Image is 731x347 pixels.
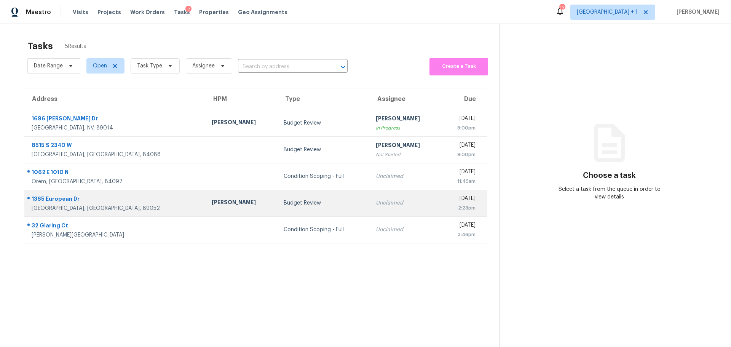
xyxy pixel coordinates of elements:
[27,42,53,50] h2: Tasks
[284,119,364,127] div: Budget Review
[447,204,476,212] div: 2:23pm
[447,177,476,185] div: 11:49am
[32,141,200,151] div: 8515 S 2340 W
[376,173,435,180] div: Unclaimed
[238,8,287,16] span: Geo Assignments
[24,88,206,110] th: Address
[93,62,107,70] span: Open
[370,88,441,110] th: Assignee
[97,8,121,16] span: Projects
[32,178,200,185] div: Orem, [GEOGRAPHIC_DATA], 84097
[447,195,476,204] div: [DATE]
[376,199,435,207] div: Unclaimed
[433,62,484,71] span: Create a Task
[73,8,88,16] span: Visits
[278,88,370,110] th: Type
[447,221,476,231] div: [DATE]
[238,61,326,73] input: Search by address
[583,172,636,179] h3: Choose a task
[26,8,51,16] span: Maestro
[32,231,200,239] div: [PERSON_NAME][GEOGRAPHIC_DATA]
[32,124,200,132] div: [GEOGRAPHIC_DATA], NV, 89014
[206,88,277,110] th: HPM
[338,62,348,72] button: Open
[284,146,364,154] div: Budget Review
[441,88,487,110] th: Due
[32,195,200,205] div: 1365 European Dr
[376,124,435,132] div: In Progress
[199,8,229,16] span: Properties
[674,8,720,16] span: [PERSON_NAME]
[32,222,200,231] div: 32 Glaring Ct
[32,151,200,158] div: [GEOGRAPHIC_DATA], [GEOGRAPHIC_DATA], 84088
[65,43,86,50] span: 5 Results
[284,226,364,233] div: Condition Scoping - Full
[34,62,63,70] span: Date Range
[284,199,364,207] div: Budget Review
[130,8,165,16] span: Work Orders
[447,231,476,238] div: 3:46pm
[577,8,638,16] span: [GEOGRAPHIC_DATA] + 1
[447,141,476,151] div: [DATE]
[32,168,200,178] div: 1062 E 1010 N
[212,118,271,128] div: [PERSON_NAME]
[447,115,476,124] div: [DATE]
[376,226,435,233] div: Unclaimed
[376,141,435,151] div: [PERSON_NAME]
[32,205,200,212] div: [GEOGRAPHIC_DATA], [GEOGRAPHIC_DATA], 89052
[212,198,271,208] div: [PERSON_NAME]
[429,58,488,75] button: Create a Task
[447,168,476,177] div: [DATE]
[376,151,435,158] div: Not Started
[174,10,190,15] span: Tasks
[32,115,200,124] div: 1696 [PERSON_NAME] Dr
[447,151,476,158] div: 9:00pm
[137,62,162,70] span: Task Type
[284,173,364,180] div: Condition Scoping - Full
[376,115,435,124] div: [PERSON_NAME]
[559,5,565,12] div: 12
[555,185,664,201] div: Select a task from the queue in order to view details
[185,6,192,13] div: 2
[192,62,215,70] span: Assignee
[447,124,476,132] div: 9:00pm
